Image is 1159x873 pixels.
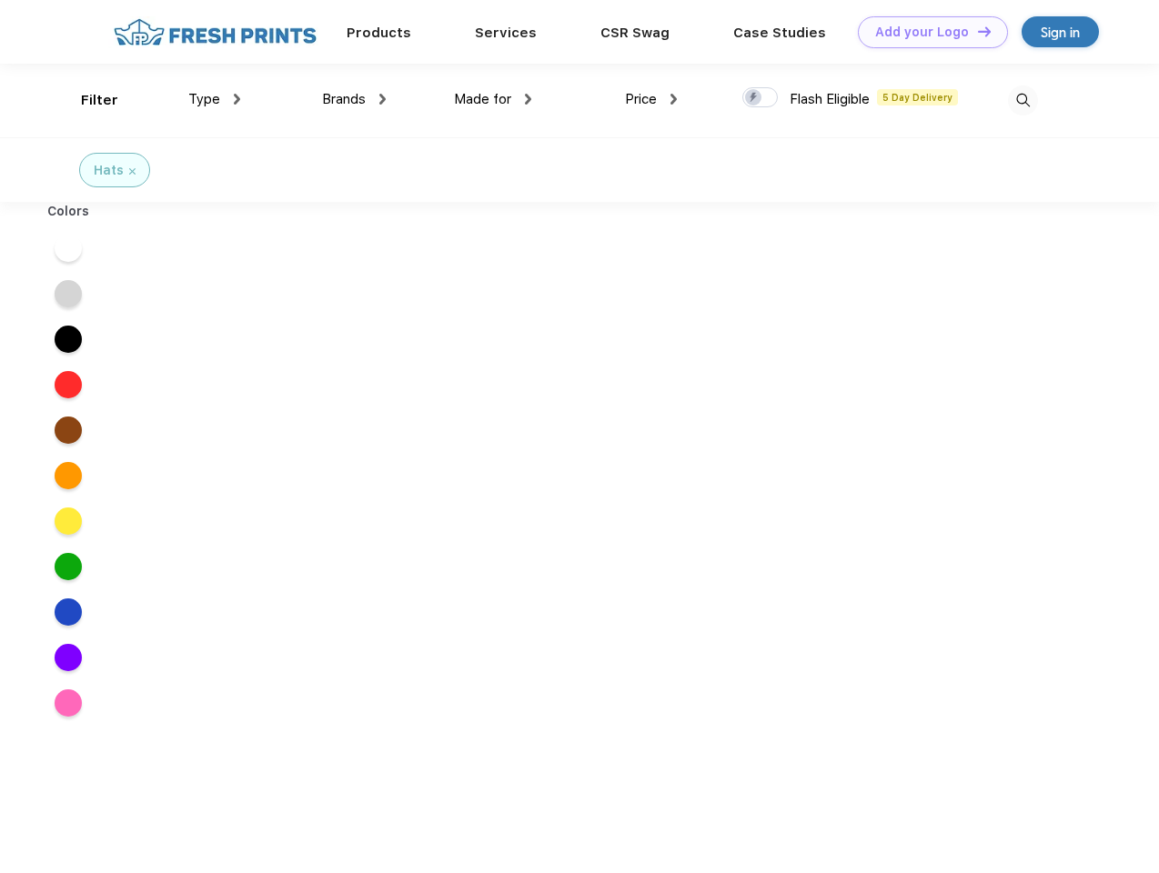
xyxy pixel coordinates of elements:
[129,168,136,175] img: filter_cancel.svg
[347,25,411,41] a: Products
[34,202,104,221] div: Colors
[625,91,657,107] span: Price
[322,91,366,107] span: Brands
[1041,22,1080,43] div: Sign in
[188,91,220,107] span: Type
[790,91,870,107] span: Flash Eligible
[525,94,531,105] img: dropdown.png
[670,94,677,105] img: dropdown.png
[978,26,991,36] img: DT
[1008,85,1038,115] img: desktop_search.svg
[877,89,958,105] span: 5 Day Delivery
[1022,16,1099,47] a: Sign in
[108,16,322,48] img: fo%20logo%202.webp
[379,94,386,105] img: dropdown.png
[81,90,118,111] div: Filter
[234,94,240,105] img: dropdown.png
[454,91,511,107] span: Made for
[875,25,969,40] div: Add your Logo
[94,161,124,180] div: Hats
